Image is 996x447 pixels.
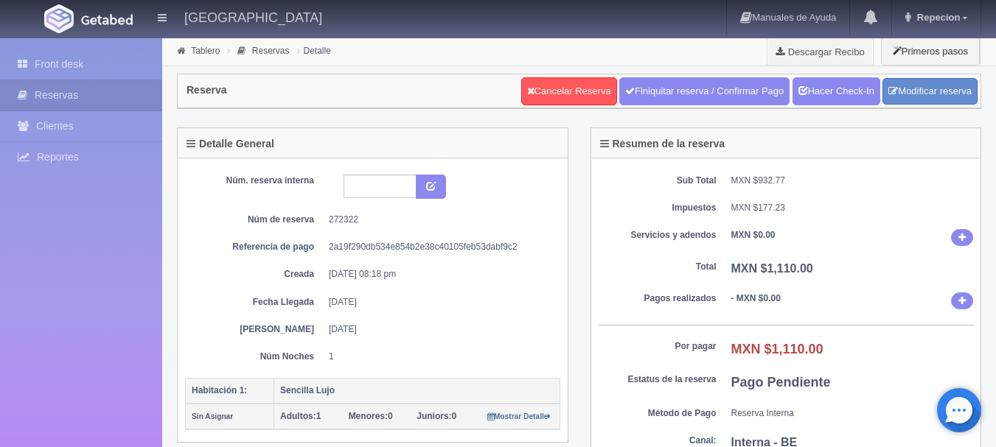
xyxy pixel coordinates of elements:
b: MXN $1,110.00 [731,262,813,275]
button: Primeros pasos [881,37,980,66]
dt: Pagos realizados [599,292,717,305]
h4: [GEOGRAPHIC_DATA] [184,7,322,26]
dt: [PERSON_NAME] [196,323,314,336]
dt: Total [599,261,717,273]
a: Hacer Check-In [793,77,880,105]
b: Habitación 1: [192,385,247,395]
h4: Reserva [187,85,227,96]
b: MXN $1,110.00 [731,342,823,356]
strong: Adultos: [280,411,316,421]
dt: Impuestos [599,202,717,214]
dd: [DATE] [329,323,549,336]
dd: [DATE] [329,296,549,309]
dd: [DATE] 08:18 pm [329,268,549,281]
span: Repecion [913,12,961,23]
dt: Servicios y adendos [599,229,717,242]
dt: Núm. reserva interna [196,175,314,187]
b: MXN $0.00 [731,230,776,240]
img: Getabed [81,14,133,25]
b: - MXN $0.00 [731,293,781,303]
dd: MXN $932.77 [731,175,974,187]
dt: Canal: [599,434,717,447]
a: Descargar Recibo [767,37,873,66]
dt: Núm de reserva [196,214,314,226]
dt: Fecha Llegada [196,296,314,309]
img: Getabed [44,4,74,33]
dd: 2a19f290db534e854b2e38c40105feb53dabf9c2 [329,241,549,253]
a: Reservas [252,46,290,56]
strong: Menores: [349,411,388,421]
a: Cancelar Reserva [521,77,617,105]
li: Detalle [293,43,335,57]
dt: Sub Total [599,175,717,187]
strong: Juniors: [417,411,451,421]
dd: Reserva Interna [731,407,974,420]
h4: Resumen de la reserva [600,138,725,149]
b: Pago Pendiente [731,375,831,390]
a: Mostrar Detalle [487,411,551,421]
dt: Por pagar [599,340,717,353]
dt: Referencia de pago [196,241,314,253]
h4: Detalle General [187,138,274,149]
th: Sencilla Lujo [274,378,560,404]
small: Sin Asignar [192,412,233,420]
dd: 1 [329,351,549,363]
dt: Creada [196,268,314,281]
span: 1 [280,411,321,421]
small: Mostrar Detalle [487,412,551,420]
dt: Método de Pago [599,407,717,420]
dd: MXN $177.23 [731,202,974,214]
dd: 272322 [329,214,549,226]
span: 0 [417,411,456,421]
dt: Estatus de la reserva [599,373,717,386]
dt: Núm Noches [196,351,314,363]
a: Finiquitar reserva / Confirmar Pago [619,77,790,105]
a: Modificar reserva [882,78,978,105]
a: Tablero [191,46,220,56]
span: 0 [349,411,393,421]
